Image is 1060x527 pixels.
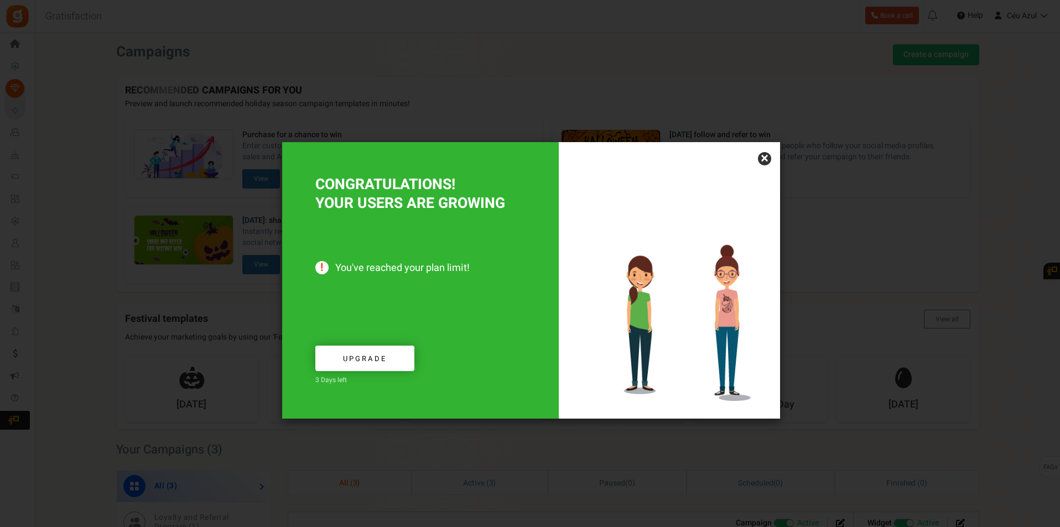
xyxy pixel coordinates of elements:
a: × [758,152,771,165]
img: Increased users [559,197,780,419]
a: Upgrade [315,346,414,372]
span: CONGRATULATIONS! YOUR USERS ARE GROWING [315,174,505,215]
span: 3 Days left [315,375,347,385]
span: Upgrade [343,353,387,364]
span: You've reached your plan limit! [315,262,526,274]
